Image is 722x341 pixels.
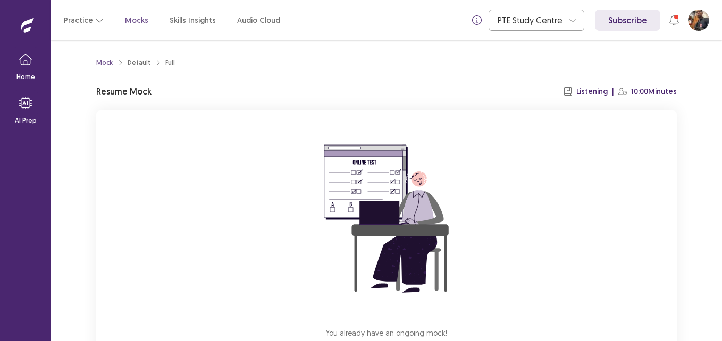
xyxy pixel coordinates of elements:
p: AI Prep [15,116,37,125]
div: Full [165,58,175,67]
a: Audio Cloud [237,15,280,26]
p: 10:00 Minutes [631,86,677,97]
button: User Profile Image [688,10,709,31]
img: attend-mock [291,123,482,314]
a: Mock [96,58,113,67]
p: Home [16,72,35,82]
a: Skills Insights [170,15,216,26]
button: info [467,11,486,30]
p: Listening [576,86,608,97]
div: Default [128,58,150,67]
a: Subscribe [595,10,660,31]
a: Mocks [125,15,148,26]
p: Resume Mock [96,85,152,98]
p: | [612,86,614,97]
button: Practice [64,11,104,30]
div: PTE Study Centre [498,10,564,30]
nav: breadcrumb [96,58,175,67]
